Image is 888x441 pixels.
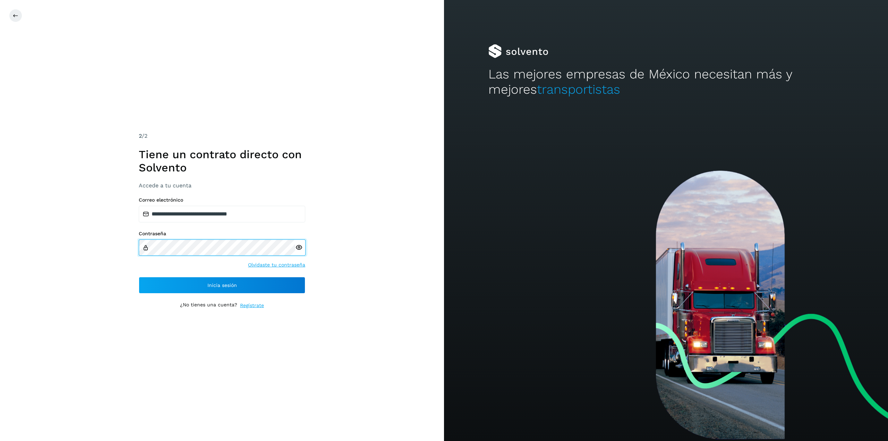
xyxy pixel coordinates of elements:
[139,197,305,203] label: Correo electrónico
[139,277,305,294] button: Inicia sesión
[139,231,305,237] label: Contraseña
[139,148,305,175] h1: Tiene un contrato directo con Solvento
[248,261,305,269] a: Olvidaste tu contraseña
[139,182,305,189] h3: Accede a tu cuenta
[488,67,844,97] h2: Las mejores empresas de México necesitan más y mejores
[139,133,142,139] span: 2
[537,82,620,97] span: transportistas
[139,132,305,140] div: /2
[240,302,264,309] a: Regístrate
[180,302,237,309] p: ¿No tienes una cuenta?
[207,283,237,288] span: Inicia sesión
